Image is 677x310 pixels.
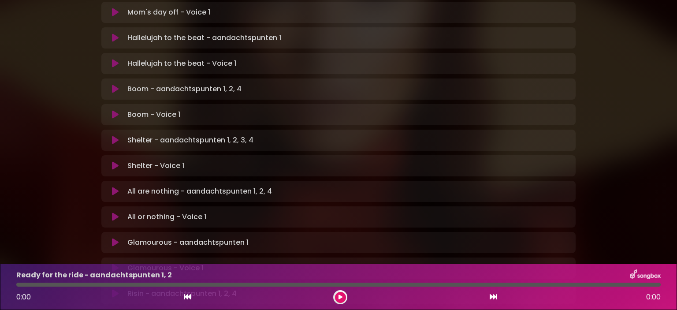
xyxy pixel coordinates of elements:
[127,161,184,171] p: Shelter - Voice 1
[127,33,281,43] p: Hallelujah to the beat - aandachtspunten 1
[127,135,253,146] p: Shelter - aandachtspunten 1, 2, 3, 4
[630,269,661,281] img: songbox-logo-white.png
[16,270,172,280] p: Ready for the ride - aandachtspunten 1, 2
[127,84,242,94] p: Boom - aandachtspunten 1, 2, 4
[646,292,661,303] span: 0:00
[127,109,180,120] p: Boom - Voice 1
[127,58,236,69] p: Hallelujah to the beat - Voice 1
[127,7,210,18] p: Mom's day off - Voice 1
[127,237,249,248] p: Glamourous - aandachtspunten 1
[127,263,204,273] p: Glamourous - Voice 1
[127,212,206,222] p: All or nothing - Voice 1
[127,186,272,197] p: All are nothing - aandachtspunten 1, 2, 4
[16,292,31,302] span: 0:00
